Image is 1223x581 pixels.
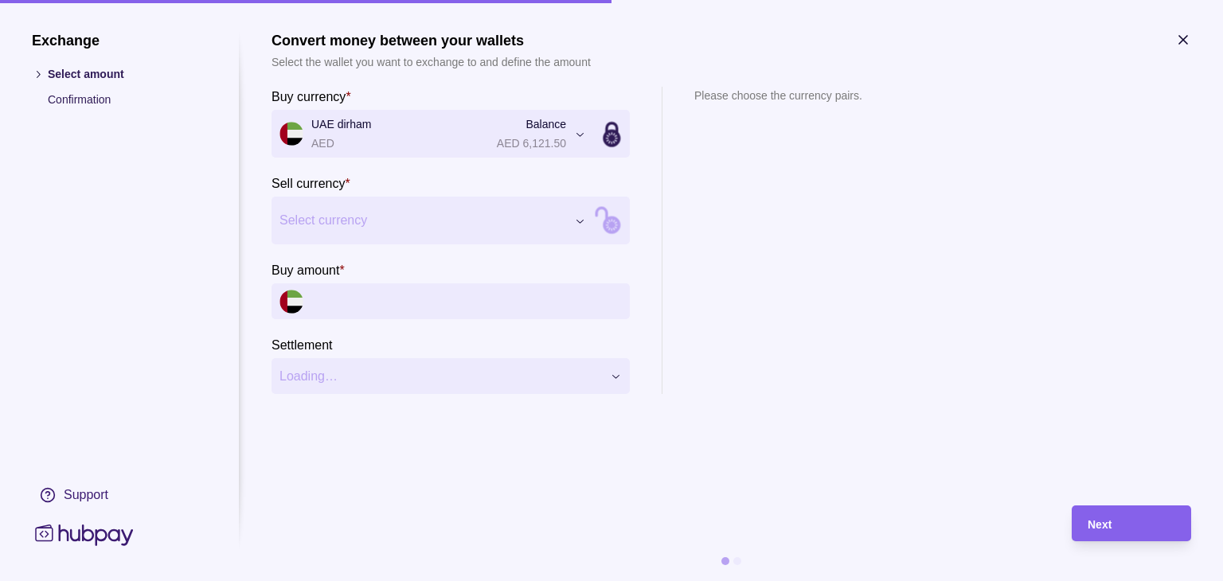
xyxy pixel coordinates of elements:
p: Buy currency [272,90,346,103]
button: Next [1072,505,1191,541]
p: Please choose the currency pairs. [694,87,862,104]
a: Support [32,478,207,512]
p: Confirmation [48,91,207,108]
label: Settlement [272,335,332,354]
div: Support [64,486,108,504]
p: Sell currency [272,177,345,190]
p: Buy amount [272,263,339,277]
span: Next [1088,518,1112,531]
p: Settlement [272,338,332,352]
p: Select the wallet you want to exchange to and define the amount [272,53,591,71]
input: amount [311,283,622,319]
h1: Convert money between your wallets [272,32,591,49]
p: Select amount [48,65,207,83]
label: Buy amount [272,260,345,279]
label: Buy currency [272,87,351,106]
label: Sell currency [272,174,350,193]
img: ae [279,290,303,314]
h1: Exchange [32,32,207,49]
